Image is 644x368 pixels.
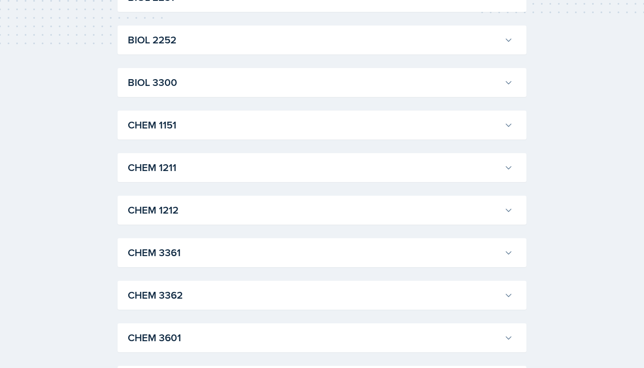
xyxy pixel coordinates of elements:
[126,243,515,262] button: CHEM 3361
[126,328,515,347] button: CHEM 3601
[128,75,501,90] h3: BIOL 3300
[128,288,501,303] h3: CHEM 3362
[126,73,515,92] button: BIOL 3300
[128,160,501,175] h3: CHEM 1211
[126,158,515,177] button: CHEM 1211
[128,245,501,260] h3: CHEM 3361
[126,116,515,134] button: CHEM 1151
[128,330,501,345] h3: CHEM 3601
[128,203,501,218] h3: CHEM 1212
[126,286,515,305] button: CHEM 3362
[126,201,515,220] button: CHEM 1212
[128,117,501,133] h3: CHEM 1151
[126,31,515,49] button: BIOL 2252
[128,32,501,48] h3: BIOL 2252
